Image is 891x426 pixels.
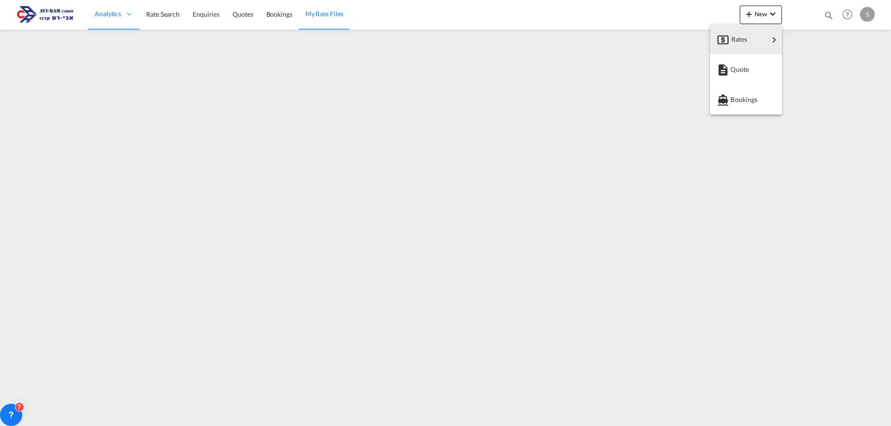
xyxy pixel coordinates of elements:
[710,54,782,84] button: Quote
[710,84,782,114] button: Bookings
[717,88,775,111] div: Bookings
[768,34,780,45] md-icon: icon-chevron-right
[730,90,741,109] span: Bookings
[730,60,741,79] span: Quote
[717,58,775,81] div: Quote
[731,30,742,49] span: Rates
